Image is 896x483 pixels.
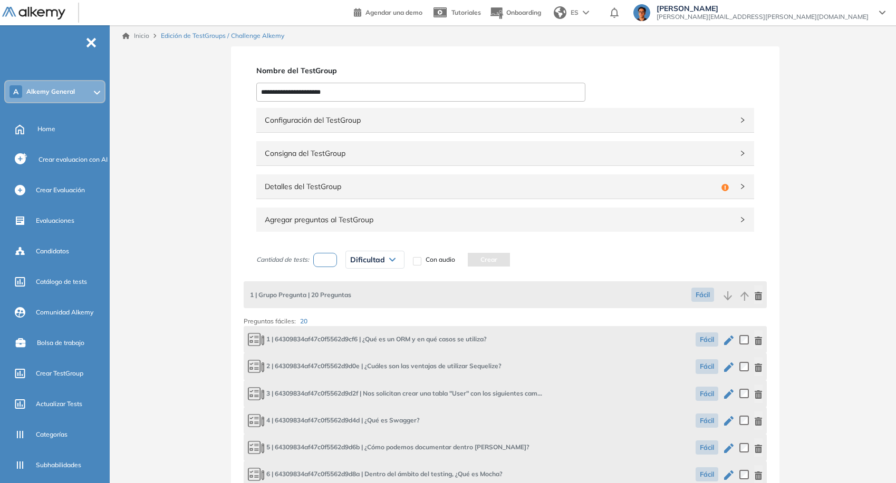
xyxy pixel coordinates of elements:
span: Comunidad Alkemy [36,308,93,317]
span: Tutoriales [451,8,481,16]
span: Con audio [426,255,455,264]
span: ¿Cuáles son las ventajas de utilizar Sequelize? [248,359,502,373]
p: Preguntas fáciles: [244,317,312,326]
span: right [739,216,746,223]
div: Consigna del TestGroup [256,141,754,165]
span: Fácil [696,359,718,373]
span: Dentro del ámbito del testing, ¿Qué es Mocha? [248,467,503,481]
span: 20 Preguntas [248,290,351,300]
span: Fácil [696,387,718,401]
span: Edición de TestGroups / Challenge Alkemy [161,31,284,41]
span: Crear TestGroup [36,369,83,378]
span: Candidatos [36,247,69,256]
span: right [739,117,746,123]
img: Logo [2,7,65,20]
img: world [554,6,566,19]
span: Bolsa de trabajo [37,338,84,348]
span: Fácil [696,467,718,481]
span: Agendar una demo [365,8,422,16]
span: Agregar preguntas al TestGroup [265,214,733,225]
span: 20 [300,317,307,325]
span: Configuración del TestGroup [265,114,733,126]
span: Actualizar Tests [36,399,82,409]
span: A [13,87,18,96]
span: right [739,183,746,190]
span: Alkemy General [26,87,75,96]
span: [PERSON_NAME][EMAIL_ADDRESS][PERSON_NAME][DOMAIN_NAME] [657,13,869,21]
span: right [739,150,746,156]
span: Fácil [696,440,718,455]
a: Agendar una demo [354,5,422,18]
div: Detalles del TestGroup [256,174,754,199]
div: Agregar preguntas al TestGroup [256,208,754,232]
span: Onboarding [506,8,541,16]
span: Subhabilidades [36,460,81,470]
span: Crear Evaluación [36,185,85,195]
span: Fácil [696,332,718,347]
span: Crear evaluacion con AI [38,155,108,164]
span: Nos solicitan crear una tabla "User" con los siguientes campos: id, firstname, lastname, username... [248,387,543,401]
span: ¿Qué es un ORM y en qué casos se utiliza? [248,332,487,347]
span: Categorías [36,430,68,439]
span: Fácil [696,413,718,428]
span: ¿Qué es Swagger? [248,413,420,428]
span: Evaluaciones [36,216,74,225]
span: Nombre del TestGroup [256,65,337,76]
span: Consigna del TestGroup [265,147,733,159]
button: Onboarding [489,2,541,24]
span: ES [571,8,579,17]
span: ¿Cómo podemos documentar dentro de Swagger? [248,440,529,455]
span: Home [37,124,55,134]
button: Crear [468,253,510,267]
span: Detalles del TestGroup [265,181,717,192]
span: Fácil [691,288,714,302]
span: [PERSON_NAME] [657,4,869,13]
img: arrow [583,11,589,15]
div: Configuración del TestGroup [256,108,754,132]
span: Dificultad [350,255,385,264]
a: Inicio [122,31,149,41]
span: Cantidad de tests: [256,255,309,264]
span: Catálogo de tests [36,277,87,287]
